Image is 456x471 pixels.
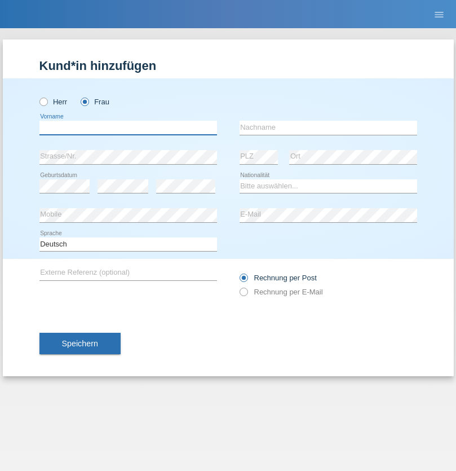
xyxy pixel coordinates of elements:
span: Speichern [62,339,98,348]
label: Rechnung per Post [240,274,317,282]
input: Rechnung per Post [240,274,247,288]
i: menu [433,9,445,20]
a: menu [428,11,450,17]
label: Herr [39,98,68,106]
button: Speichern [39,333,121,354]
h1: Kund*in hinzufügen [39,59,417,73]
label: Frau [81,98,109,106]
input: Rechnung per E-Mail [240,288,247,302]
input: Frau [81,98,88,105]
input: Herr [39,98,47,105]
label: Rechnung per E-Mail [240,288,323,296]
